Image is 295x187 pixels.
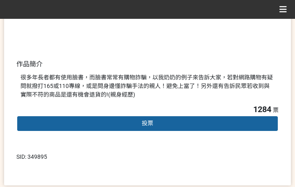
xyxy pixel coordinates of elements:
div: 很多年長者都有使用臉書，而臉書常常有購物詐騙，以我奶奶的例子來告訴大家，若對網路購物有疑問就撥打165或110專線，或是問身邊懂詐騙手法的親人！避免上當了！另外還有告訴民眾若收到與實際不符的商品... [20,73,275,99]
span: 1284 [253,104,271,114]
span: 票 [273,107,279,113]
span: SID: 349895 [16,153,47,160]
iframe: IFrame Embed [207,153,248,161]
span: 投票 [142,120,153,126]
span: 作品簡介 [16,60,43,68]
